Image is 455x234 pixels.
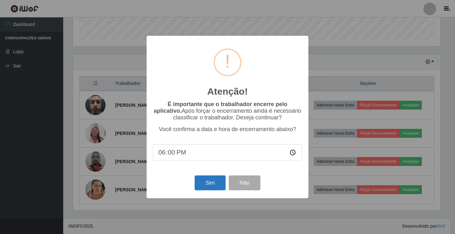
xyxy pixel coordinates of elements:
button: Não [229,175,260,190]
p: Após forçar o encerramento ainda é necessário classificar o trabalhador. Deseja continuar? [153,101,302,121]
p: Você confirma a data e hora de encerramento abaixo? [153,126,302,133]
b: É importante que o trabalhador encerre pelo aplicativo. [154,101,287,114]
h2: Atenção! [207,86,248,97]
button: Sim [195,175,225,190]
